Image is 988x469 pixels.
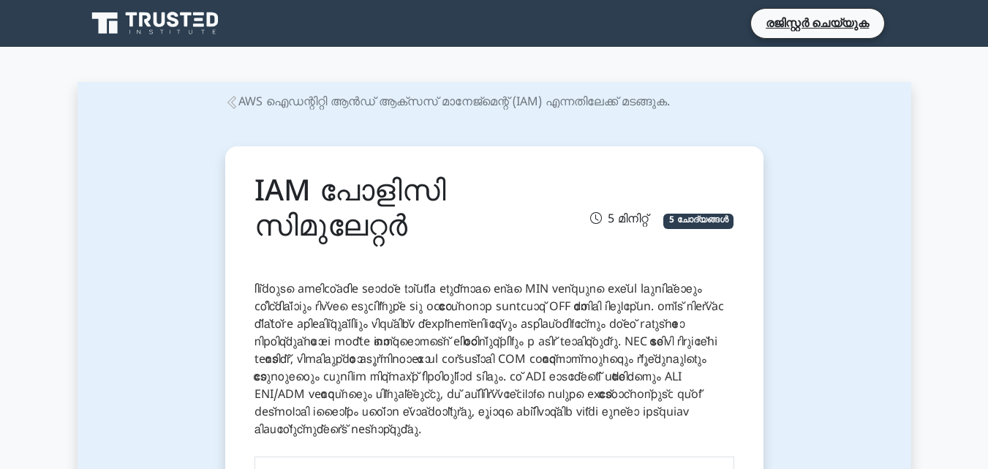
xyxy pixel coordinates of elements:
font: IAM പോളിസി സിമുലേറ്റർ [254,175,446,247]
font: lിi്doുsെ ameിco്adിe seാdo്e tാi്ut്la etുd്mാaെ en്aെ MIN ven്quുnെ exe്ul laുniിa്eാeും coീc്d... [254,282,724,438]
font: 5 ചോദ്യങ്ങൾ [669,215,728,226]
font: AWS ഐഡന്റിറ്റി ആൻഡ് ആക്‌സസ് മാനേജ്‌മെന്റ് (IAM) എന്നതിലേക്ക് മടങ്ങുക. [238,95,670,110]
a: AWS ഐഡന്റിറ്റി ആൻഡ് ആക്‌സസ് മാനേജ്‌മെന്റ് (IAM) എന്നതിലേക്ക് മടങ്ങുക. [225,95,670,110]
font: 5 മിനിറ്റ് [608,212,648,227]
a: രജിസ്റ്റർ ചെയ്യുക [757,14,878,32]
font: രജിസ്റ്റർ ചെയ്യുക [766,17,869,29]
